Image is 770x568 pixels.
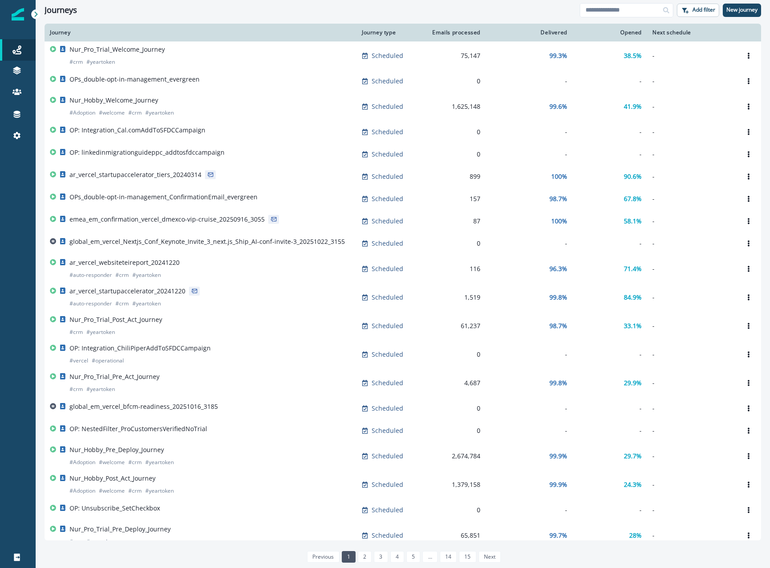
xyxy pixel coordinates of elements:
[70,271,112,280] p: # auto-responder
[86,58,115,66] p: # yeartoken
[70,287,185,296] p: ar_vercel_startupaccelerator_20241220
[741,170,756,183] button: Options
[652,506,731,514] p: -
[429,51,480,60] div: 75,147
[372,150,403,159] p: Scheduled
[741,319,756,333] button: Options
[429,480,480,489] div: 1,379,158
[479,551,501,563] a: Next page
[362,29,418,36] div: Journey type
[372,293,403,302] p: Scheduled
[549,102,567,111] p: 99.6%
[70,75,200,84] p: OPs_double-opt-in-management_evergreen
[652,350,731,359] p: -
[429,531,480,540] div: 65,851
[145,458,174,467] p: # yeartoken
[372,77,403,86] p: Scheduled
[652,531,731,540] p: -
[92,356,124,365] p: # operational
[652,194,731,203] p: -
[491,150,567,159] div: -
[741,125,756,139] button: Options
[624,452,642,461] p: 29.7%
[624,480,642,489] p: 24.3%
[429,350,480,359] div: 0
[45,340,761,369] a: OP: Integration_ChiliPiperAddToSFDCCampaign#vercel#operationalScheduled0---Options
[578,77,642,86] div: -
[652,426,731,435] p: -
[624,321,642,330] p: 33.1%
[440,551,457,563] a: Page 14
[45,499,761,521] a: OP: Unsubscribe_SetCheckboxScheduled0---Options
[70,108,95,117] p: # Adoption
[45,420,761,442] a: OP: NestedFilter_ProCustomersVerifiedNoTrialScheduled0---Options
[406,551,420,563] a: Page 5
[70,258,180,267] p: ar_vercel_websiteteireport_20241220
[429,102,480,111] div: 1,625,148
[677,4,719,17] button: Add filter
[70,299,112,308] p: # auto-responder
[741,478,756,491] button: Options
[429,506,480,514] div: 0
[372,480,403,489] p: Scheduled
[70,458,95,467] p: # Adoption
[741,503,756,517] button: Options
[491,506,567,514] div: -
[372,350,403,359] p: Scheduled
[429,77,480,86] div: 0
[372,321,403,330] p: Scheduled
[45,92,761,121] a: Nur_Hobby_Welcome_Journey#Adoption#welcome#crm#yeartokenScheduled1,625,14899.6%41.9%-Options
[45,442,761,470] a: Nur_Hobby_Pre_Deploy_Journey#Adoption#welcome#crm#yeartokenScheduled2,674,78499.9%29.7%-Options
[624,194,642,203] p: 67.8%
[342,551,356,563] a: Page 1 is your current page
[372,239,403,248] p: Scheduled
[629,531,642,540] p: 28%
[491,29,567,36] div: Delivered
[145,486,174,495] p: # yeartoken
[741,49,756,62] button: Options
[652,51,731,60] p: -
[652,217,731,226] p: -
[70,537,83,546] p: # crm
[741,192,756,206] button: Options
[132,271,161,280] p: # yeartoken
[132,299,161,308] p: # yeartoken
[372,379,403,387] p: Scheduled
[372,426,403,435] p: Scheduled
[372,217,403,226] p: Scheduled
[624,217,642,226] p: 58.1%
[372,128,403,136] p: Scheduled
[741,529,756,542] button: Options
[429,426,480,435] div: 0
[45,521,761,550] a: Nur_Pro_Trial_Pre_Deploy_Journey#crm#yeartokenScheduled65,85199.7%28%-Options
[429,128,480,136] div: 0
[45,312,761,340] a: Nur_Pro_Trial_Post_Act_Journey#crm#yeartokenScheduled61,23798.7%33.1%-Options
[491,239,567,248] div: -
[429,239,480,248] div: 0
[70,356,88,365] p: # vercel
[652,264,731,273] p: -
[652,77,731,86] p: -
[372,102,403,111] p: Scheduled
[741,449,756,463] button: Options
[45,165,761,188] a: ar_vercel_startupaccelerator_tiers_20240314Scheduled899100%90.6%-Options
[50,29,351,36] div: Journey
[741,262,756,276] button: Options
[551,217,567,226] p: 100%
[741,402,756,415] button: Options
[723,4,761,17] button: New journey
[99,108,125,117] p: # welcome
[70,126,205,135] p: OP: Integration_Cal.comAddToSFDCCampaign
[491,426,567,435] div: -
[578,426,642,435] div: -
[45,121,761,143] a: OP: Integration_Cal.comAddToSFDCCampaignScheduled0---Options
[429,293,480,302] div: 1,519
[551,172,567,181] p: 100%
[429,150,480,159] div: 0
[70,215,265,224] p: emea_em_confirmation_vercel_dmexco-vip-cruise_20250916_3055
[70,237,345,246] p: global_em_vercel_Nextjs_Conf_Keynote_Invite_3_next.js_Ship_AI-conf-invite-3_20251022_3155
[652,404,731,413] p: -
[578,150,642,159] div: -
[429,29,480,36] div: Emails processed
[70,385,83,394] p: # crm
